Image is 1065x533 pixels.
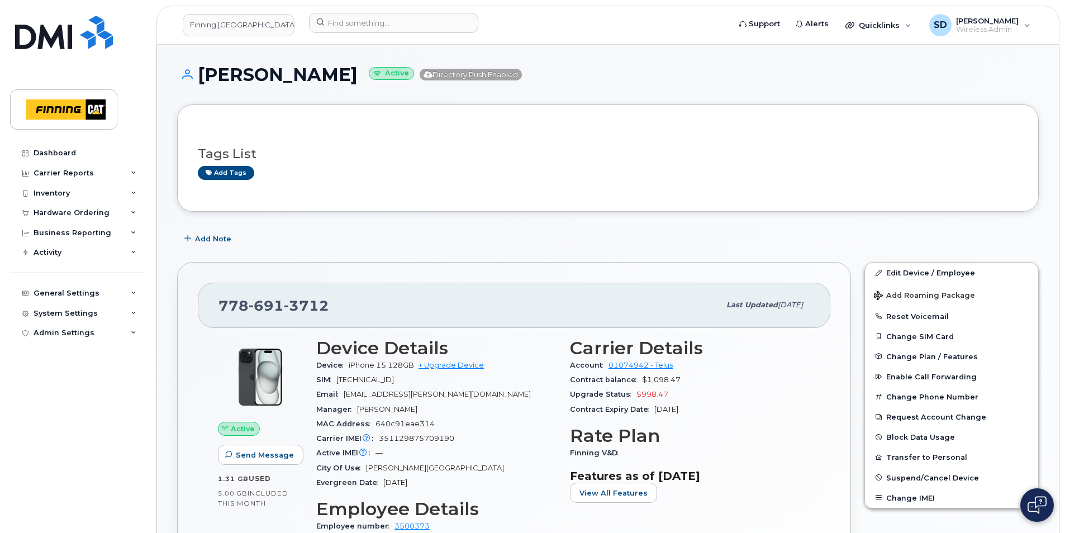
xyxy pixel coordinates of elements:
span: Finning V&D [570,449,624,457]
button: Block Data Usage [865,427,1038,447]
span: Directory Push Enabled [420,69,522,80]
span: 351129875709190 [379,434,454,442]
a: 3500373 [394,522,430,530]
button: View All Features [570,483,657,503]
button: Change Plan / Features [865,346,1038,367]
span: Contract Expiry Date [570,405,654,413]
span: 640c91eae314 [375,420,435,428]
span: 3712 [284,297,329,314]
span: Device [316,361,349,369]
h3: Rate Plan [570,426,810,446]
a: 01074942 - Telus [608,361,673,369]
span: [TECHNICAL_ID] [336,375,394,384]
a: Add tags [198,166,254,180]
span: Contract balance [570,375,642,384]
span: Last updated [726,301,778,309]
span: 691 [249,297,284,314]
h3: Tags List [198,147,1018,161]
span: used [249,474,271,483]
span: Employee number [316,522,394,530]
span: Account [570,361,608,369]
span: iPhone 15 128GB [349,361,414,369]
span: Suspend/Cancel Device [886,473,979,482]
span: [DATE] [778,301,803,309]
span: Add Note [195,234,231,244]
a: + Upgrade Device [419,361,484,369]
img: iPhone_15_Black.png [227,344,294,411]
h3: Features as of [DATE] [570,469,810,483]
span: Send Message [236,450,294,460]
span: View All Features [579,488,648,498]
button: Suspend/Cancel Device [865,468,1038,488]
span: included this month [218,489,288,507]
small: Active [369,67,414,80]
button: Send Message [218,445,303,465]
span: [PERSON_NAME][GEOGRAPHIC_DATA] [366,464,504,472]
span: [DATE] [654,405,678,413]
span: Active [231,423,255,434]
button: Transfer to Personal [865,447,1038,467]
button: Change SIM Card [865,326,1038,346]
span: MAC Address [316,420,375,428]
span: Change Plan / Features [886,352,978,360]
h3: Device Details [316,338,557,358]
span: Evergreen Date [316,478,383,487]
span: Carrier IMEI [316,434,379,442]
button: Reset Voicemail [865,306,1038,326]
span: 1.31 GB [218,475,249,483]
span: [PERSON_NAME] [357,405,417,413]
span: [EMAIL_ADDRESS][PERSON_NAME][DOMAIN_NAME] [344,390,531,398]
span: Upgrade Status [570,390,636,398]
button: Add Note [177,229,241,249]
span: Add Roaming Package [874,291,975,302]
button: Enable Call Forwarding [865,367,1038,387]
h3: Carrier Details [570,338,810,358]
span: City Of Use [316,464,366,472]
a: Edit Device / Employee [865,263,1038,283]
span: [DATE] [383,478,407,487]
span: Active IMEI [316,449,375,457]
span: Enable Call Forwarding [886,373,977,381]
img: Open chat [1028,496,1047,514]
span: $998.47 [636,390,668,398]
h1: [PERSON_NAME] [177,65,1039,84]
h3: Employee Details [316,499,557,519]
button: Change IMEI [865,488,1038,508]
span: — [375,449,383,457]
span: Email [316,390,344,398]
span: 5.00 GB [218,489,248,497]
span: SIM [316,375,336,384]
span: 778 [218,297,329,314]
span: Manager [316,405,357,413]
button: Change Phone Number [865,387,1038,407]
button: Add Roaming Package [865,283,1038,306]
span: $1,098.47 [642,375,681,384]
button: Request Account Change [865,407,1038,427]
